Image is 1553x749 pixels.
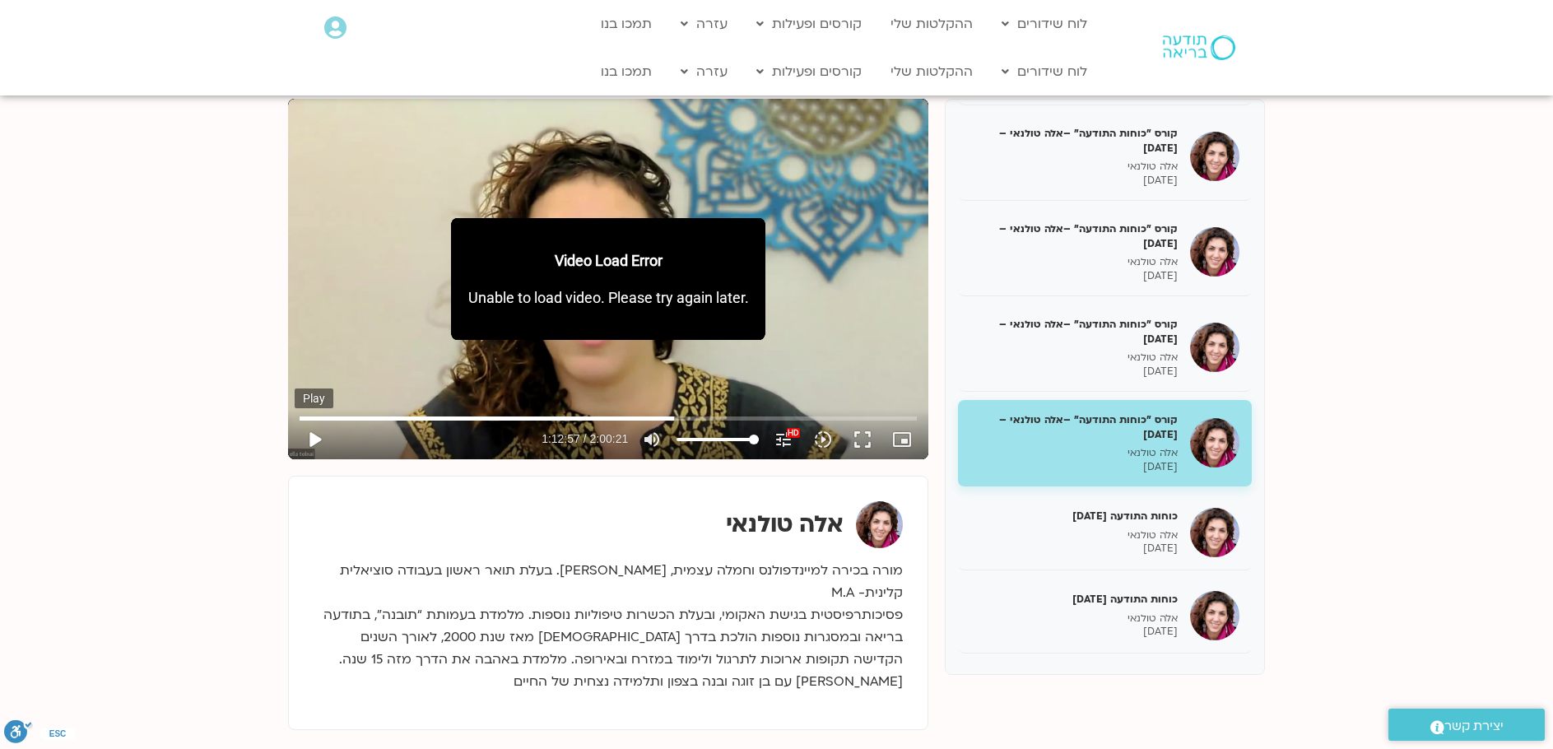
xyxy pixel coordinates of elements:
[993,56,1095,87] a: לוח שידורים
[1190,227,1239,277] img: קורס "כוחות התודעה" –אלה טולנאי – 17/06/25
[970,221,1178,251] h5: קורס "כוחות התודעה" –אלה טולנאי – [DATE]
[970,126,1178,156] h5: קורס "כוחות התודעה" –אלה טולנאי – [DATE]
[970,160,1178,174] p: אלה טולנאי
[672,8,736,40] a: עזרה
[970,528,1178,542] p: אלה טולנאי
[882,8,981,40] a: ההקלטות שלי
[970,625,1178,639] p: [DATE]
[1388,709,1545,741] a: יצירת קשר
[748,8,870,40] a: קורסים ופעילות
[970,460,1178,474] p: [DATE]
[672,56,736,87] a: עזרה
[993,8,1095,40] a: לוח שידורים
[882,56,981,87] a: ההקלטות שלי
[970,612,1178,626] p: אלה טולנאי
[970,542,1178,556] p: [DATE]
[593,56,660,87] a: תמכו בנו
[1190,591,1239,640] img: כוחות התודעה 15.7.25
[970,351,1178,365] p: אלה טולנאי
[314,560,903,693] p: מורה בכירה למיינדפולנס וחמלה עצמית, [PERSON_NAME]. בעלת תואר ראשון בעבודה סוציאלית קלינית- M.A פס...
[970,592,1178,607] h5: כוחות התודעה [DATE]
[970,446,1178,460] p: אלה טולנאי
[1190,418,1239,468] img: קורס "כוחות התודעה" –אלה טולנאי –1/7/25
[1444,715,1504,737] span: יצירת קשר
[970,317,1178,347] h5: קורס "כוחות התודעה" –אלה טולנאי – [DATE]
[726,509,844,540] strong: אלה טולנאי
[970,412,1178,442] h5: קורס "כוחות התודעה" –אלה טולנאי –[DATE]
[970,174,1178,188] p: [DATE]
[1190,132,1239,181] img: קורס "כוחות התודעה" –אלה טולנאי – 03/06/25
[593,8,660,40] a: תמכו בנו
[970,269,1178,283] p: [DATE]
[970,509,1178,523] h5: כוחות התודעה [DATE]
[856,501,903,548] img: אלה טולנאי
[970,365,1178,379] p: [DATE]
[1190,323,1239,372] img: קורס "כוחות התודעה" –אלה טולנאי – 24/06/25
[970,255,1178,269] p: אלה טולנאי
[1190,508,1239,557] img: כוחות התודעה 8.7.25
[748,56,870,87] a: קורסים ופעילות
[1163,35,1235,60] img: תודעה בריאה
